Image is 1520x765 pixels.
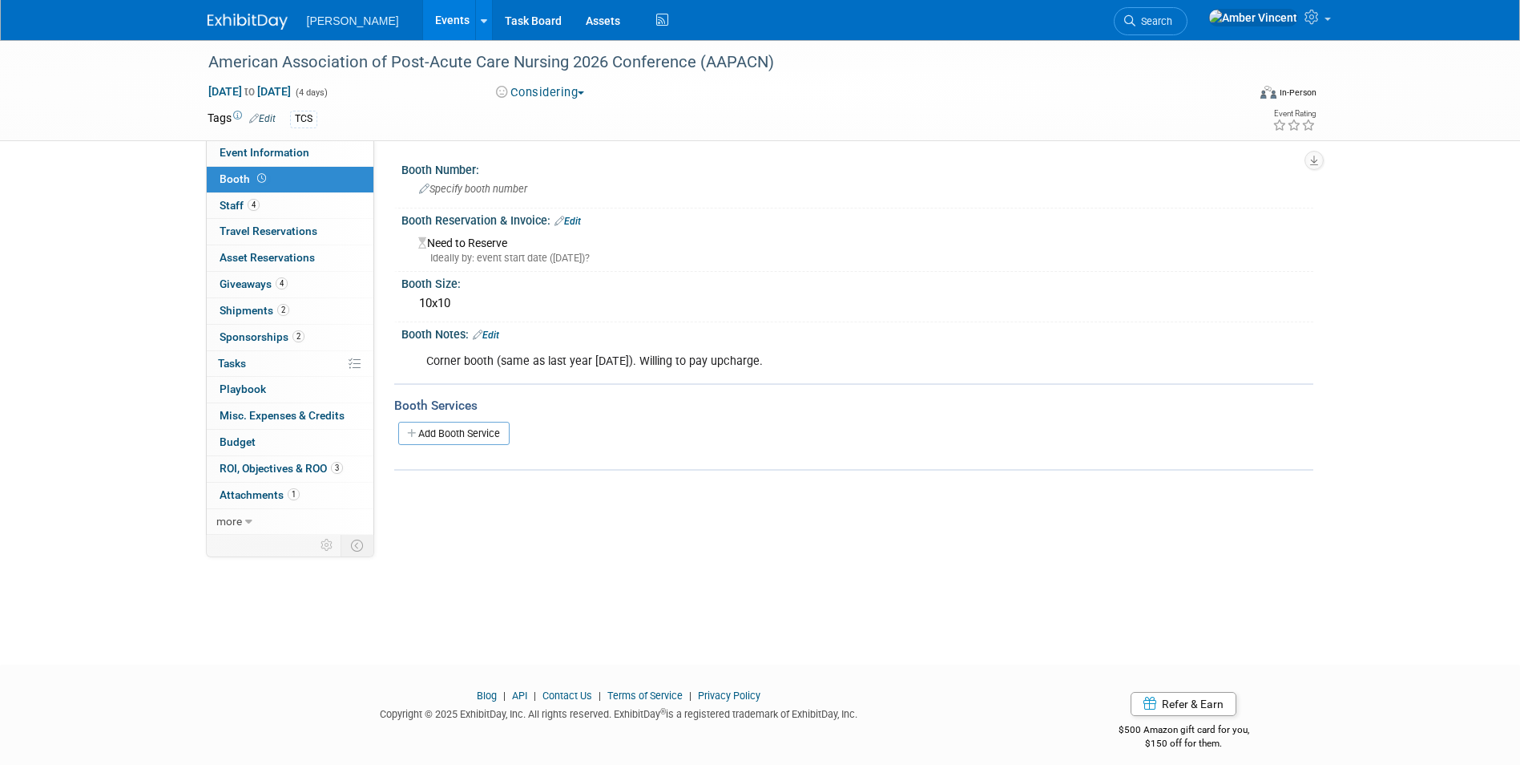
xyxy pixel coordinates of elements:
[218,357,246,370] span: Tasks
[248,199,260,211] span: 4
[1279,87,1316,99] div: In-Person
[242,85,257,98] span: to
[254,172,269,184] span: Booth not reserved yet
[220,172,269,185] span: Booth
[277,304,289,316] span: 2
[331,462,343,474] span: 3
[499,690,510,702] span: |
[1114,7,1187,35] a: Search
[313,535,341,556] td: Personalize Event Tab Strip
[542,690,592,702] a: Contact Us
[207,403,373,429] a: Misc. Expenses & Credits
[554,216,581,227] a: Edit
[415,346,1137,378] div: Corner booth (same as last year [DATE]). Willing to pay upcharge.
[207,140,373,166] a: Event Information
[1272,110,1316,118] div: Event Rating
[207,245,373,271] a: Asset Reservations
[401,208,1313,229] div: Booth Reservation & Invoice:
[207,377,373,403] a: Playbook
[220,409,345,422] span: Misc. Expenses & Credits
[307,14,399,27] span: [PERSON_NAME]
[216,515,242,528] span: more
[220,251,315,264] span: Asset Reservations
[207,193,373,219] a: Staff4
[207,509,373,535] a: more
[207,167,373,192] a: Booth
[1260,86,1276,99] img: Format-Inperson.png
[1054,713,1313,750] div: $500 Amazon gift card for you,
[207,456,373,482] a: ROI, Objectives & ROO3
[207,298,373,324] a: Shipments2
[208,703,1031,722] div: Copyright © 2025 ExhibitDay, Inc. All rights reserved. ExhibitDay is a registered trademark of Ex...
[220,225,317,237] span: Travel Reservations
[490,84,591,101] button: Considering
[207,325,373,350] a: Sponsorships2
[512,690,527,702] a: API
[220,435,256,448] span: Budget
[290,111,317,127] div: TCS
[208,14,288,30] img: ExhibitDay
[220,382,266,395] span: Playbook
[477,690,497,702] a: Blog
[685,690,695,702] span: |
[220,330,304,343] span: Sponsorships
[607,690,683,702] a: Terms of Service
[276,277,288,289] span: 4
[207,219,373,245] a: Travel Reservations
[401,272,1313,292] div: Booth Size:
[1152,83,1317,107] div: Event Format
[418,251,1301,265] div: Ideally by: event start date ([DATE])?
[660,707,666,716] sup: ®
[401,322,1313,343] div: Booth Notes:
[419,183,527,195] span: Specify booth number
[220,488,300,501] span: Attachments
[1208,9,1298,26] img: Amber Vincent
[207,483,373,508] a: Attachments1
[220,146,309,159] span: Event Information
[341,535,373,556] td: Toggle Event Tabs
[220,462,343,475] span: ROI, Objectives & ROO
[413,291,1301,316] div: 10x10
[249,113,276,124] a: Edit
[1131,692,1236,716] a: Refer & Earn
[207,351,373,377] a: Tasks
[288,488,300,500] span: 1
[207,430,373,455] a: Budget
[413,231,1301,265] div: Need to Reserve
[220,199,260,212] span: Staff
[208,110,276,128] td: Tags
[292,330,304,342] span: 2
[394,397,1313,415] div: Booth Services
[220,277,288,290] span: Giveaways
[220,304,289,317] span: Shipments
[1135,15,1172,27] span: Search
[595,690,605,702] span: |
[207,272,373,297] a: Giveaways4
[1054,737,1313,751] div: $150 off for them.
[208,84,292,99] span: [DATE] [DATE]
[294,87,328,98] span: (4 days)
[203,48,1223,77] div: American Association of Post-Acute Care Nursing 2026 Conference (AAPACN)
[698,690,760,702] a: Privacy Policy
[473,330,499,341] a: Edit
[530,690,540,702] span: |
[398,422,510,445] a: Add Booth Service
[401,158,1313,178] div: Booth Number:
